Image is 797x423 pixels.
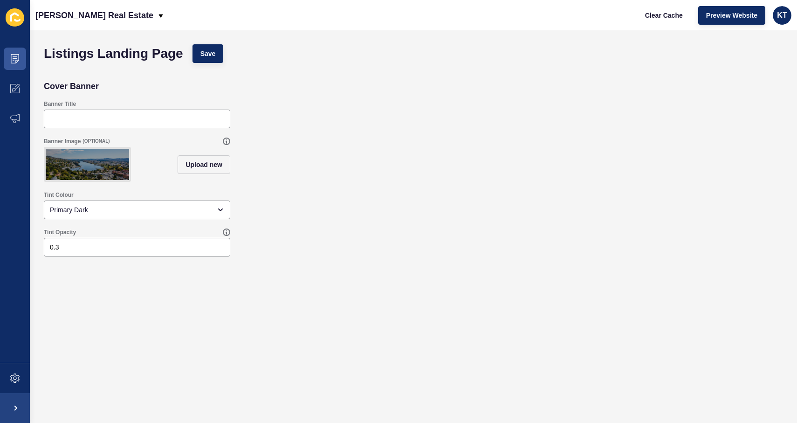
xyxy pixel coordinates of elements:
[706,11,757,20] span: Preview Website
[44,229,76,236] label: Tint Opacity
[44,100,76,108] label: Banner Title
[44,49,183,58] h1: Listings Landing Page
[645,11,683,20] span: Clear Cache
[178,155,230,174] button: Upload new
[186,160,222,169] span: Upload new
[46,149,129,180] img: 7e6194a59c75bc330e0d8cc1eb2a8aa5.png
[44,138,81,145] label: Banner Image
[44,82,99,91] h2: Cover Banner
[44,201,230,219] div: open menu
[637,6,691,25] button: Clear Cache
[82,138,110,145] span: (OPTIONAL)
[698,6,765,25] button: Preview Website
[192,44,224,63] button: Save
[35,4,153,27] p: [PERSON_NAME] Real Estate
[200,49,216,58] span: Save
[44,191,74,199] label: Tint Colour
[777,11,787,20] span: KT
